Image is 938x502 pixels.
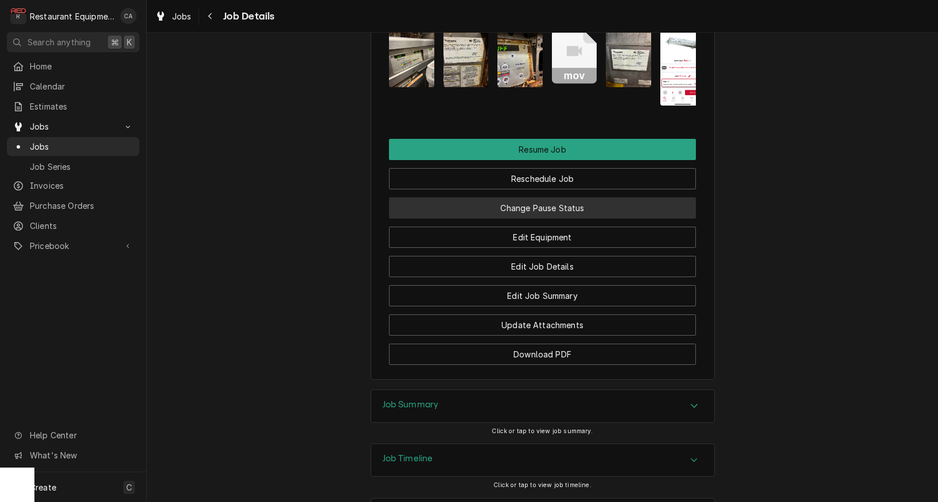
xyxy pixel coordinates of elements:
[389,344,696,365] button: Download PDF
[389,189,696,219] div: Button Group Row
[389,27,434,87] img: p5LkA4WRQGWOs6VOuS6C
[389,256,696,277] button: Edit Job Details
[7,137,139,156] a: Jobs
[30,482,56,492] span: Create
[389,336,696,365] div: Button Group Row
[493,481,591,489] span: Click or tap to view job timeline.
[30,120,116,133] span: Jobs
[371,390,714,422] div: Accordion Header
[7,216,139,235] a: Clients
[371,444,714,476] div: Accordion Header
[120,8,137,24] div: CA
[30,161,134,173] span: Job Series
[30,240,116,252] span: Pricebook
[389,139,696,160] div: Button Group Row
[111,36,119,48] span: ⌘
[30,200,134,212] span: Purchase Orders
[7,196,139,215] a: Purchase Orders
[30,180,134,192] span: Invoices
[389,168,696,189] button: Reschedule Job
[7,157,139,176] a: Job Series
[389,227,696,248] button: Edit Equipment
[7,117,139,136] a: Go to Jobs
[389,139,696,365] div: Button Group
[552,8,597,106] button: mov
[28,36,91,48] span: Search anything
[7,97,139,116] a: Estimates
[371,444,714,476] button: Accordion Details Expand Trigger
[172,10,192,22] span: Jobs
[30,10,114,22] div: Restaurant Equipment Diagnostics
[389,306,696,336] div: Button Group Row
[30,220,134,232] span: Clients
[7,426,139,445] a: Go to Help Center
[389,139,696,160] button: Resume Job
[606,27,651,87] img: WJo7ECDRzS4o5NovQ18K
[30,141,134,153] span: Jobs
[7,236,139,255] a: Go to Pricebook
[7,32,139,52] button: Search anything⌘K
[389,219,696,248] div: Button Group Row
[201,7,220,25] button: Navigate back
[389,314,696,336] button: Update Attachments
[30,60,134,72] span: Home
[497,27,543,87] img: 9nWIfWE5QmuRXMWEOzuJ
[30,80,134,92] span: Calendar
[389,248,696,277] div: Button Group Row
[30,449,133,461] span: What's New
[7,446,139,465] a: Go to What's New
[660,8,706,106] img: Okv2pMcSRjS3SxF94N3w
[120,8,137,24] div: Chrissy Adams's Avatar
[10,8,26,24] div: Restaurant Equipment Diagnostics's Avatar
[389,277,696,306] div: Button Group Row
[30,429,133,441] span: Help Center
[7,176,139,195] a: Invoices
[127,36,132,48] span: K
[150,7,196,26] a: Jobs
[220,9,275,24] span: Job Details
[30,100,134,112] span: Estimates
[389,285,696,306] button: Edit Job Summary
[7,77,139,96] a: Calendar
[10,8,26,24] div: R
[371,443,715,477] div: Job Timeline
[389,197,696,219] button: Change Pause Status
[7,57,139,76] a: Home
[492,427,593,435] span: Click or tap to view job summary.
[389,160,696,189] div: Button Group Row
[443,27,489,87] img: EmVaPrAiRoiW1jRopD04
[383,399,439,410] h3: Job Summary
[383,453,433,464] h3: Job Timeline
[126,481,132,493] span: C
[371,390,715,423] div: Job Summary
[371,390,714,422] button: Accordion Details Expand Trigger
